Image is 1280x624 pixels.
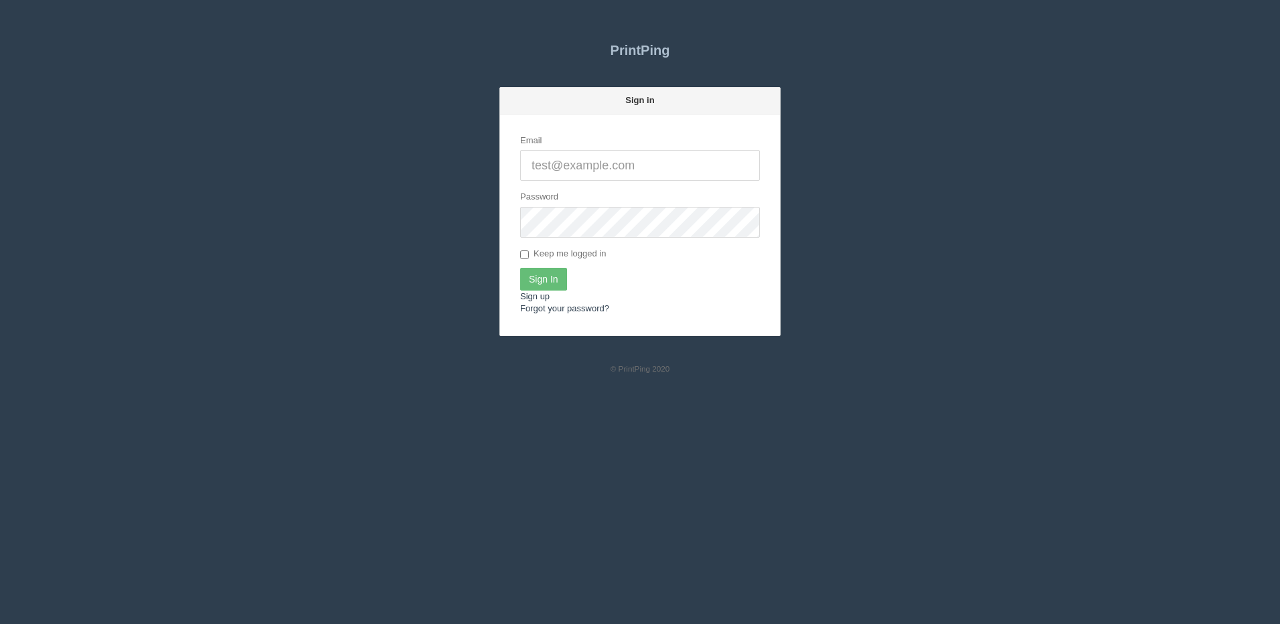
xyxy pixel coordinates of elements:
input: Sign In [520,268,567,291]
label: Password [520,191,558,204]
input: test@example.com [520,150,760,181]
strong: Sign in [625,95,654,105]
small: © PrintPing 2020 [611,364,670,373]
input: Keep me logged in [520,250,529,259]
a: PrintPing [499,33,781,67]
a: Forgot your password? [520,303,609,313]
label: Keep me logged in [520,248,606,261]
a: Sign up [520,291,550,301]
label: Email [520,135,542,147]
